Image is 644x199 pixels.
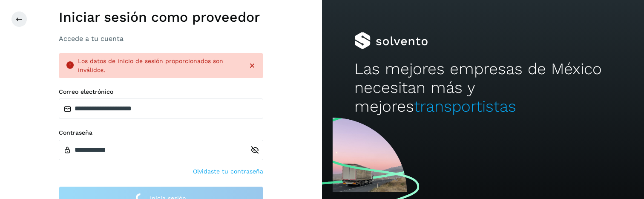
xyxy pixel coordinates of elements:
[354,60,612,116] h2: Las mejores empresas de México necesitan más y mejores
[78,57,241,75] div: Los datos de inicio de sesión proporcionados son inválidos.
[193,167,263,176] a: Olvidaste tu contraseña
[414,97,516,115] span: transportistas
[59,9,263,25] h1: Iniciar sesión como proveedor
[59,88,263,95] label: Correo electrónico
[59,129,263,136] label: Contraseña
[59,35,263,43] h3: Accede a tu cuenta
